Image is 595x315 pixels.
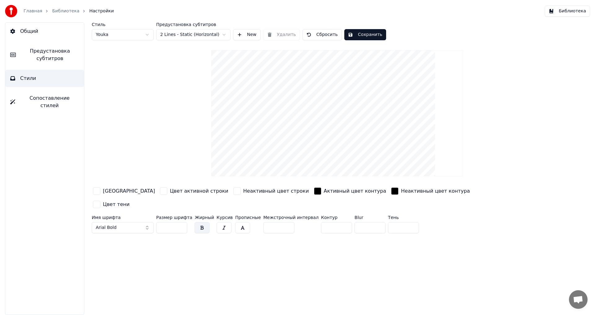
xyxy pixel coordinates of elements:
button: Сохранить [344,29,386,40]
img: youka [5,5,17,17]
nav: breadcrumb [24,8,114,14]
span: Arial Bold [96,225,117,231]
span: Стили [20,75,36,82]
button: Сопоставление стилей [5,90,84,114]
label: Межстрочный интервал [263,215,319,220]
button: Неактивный цвет строки [232,186,310,196]
a: Библиотека [52,8,79,14]
button: Предустановка субтитров [5,42,84,67]
button: Общий [5,23,84,40]
label: Прописные [235,215,261,220]
button: Цвет тени [92,199,131,209]
label: Стиль [92,22,154,27]
div: Активный цвет контура [324,187,386,195]
span: Предустановка субтитров [21,47,79,62]
a: Главная [24,8,42,14]
label: Тень [388,215,419,220]
button: Цвет активной строки [159,186,230,196]
span: Общий [20,28,38,35]
div: Цвет активной строки [170,187,228,195]
label: Blur [355,215,386,220]
div: Цвет тени [103,201,130,208]
label: Жирный [195,215,214,220]
label: Курсив [217,215,233,220]
div: Неактивный цвет строки [243,187,309,195]
label: Размер шрифта [156,215,192,220]
span: Настройки [89,8,114,14]
label: Контур [321,215,352,220]
button: Стили [5,70,84,87]
button: Активный цвет контура [313,186,388,196]
span: Сопоставление стилей [20,94,79,109]
label: Имя шрифта [92,215,154,220]
button: Неактивный цвет контура [390,186,471,196]
button: Сбросить [302,29,342,40]
label: Предустановка субтитров [156,22,231,27]
button: New [233,29,261,40]
button: Библиотека [545,6,590,17]
div: Неактивный цвет контура [401,187,470,195]
button: [GEOGRAPHIC_DATA] [92,186,156,196]
div: Open chat [569,290,588,309]
div: [GEOGRAPHIC_DATA] [103,187,155,195]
